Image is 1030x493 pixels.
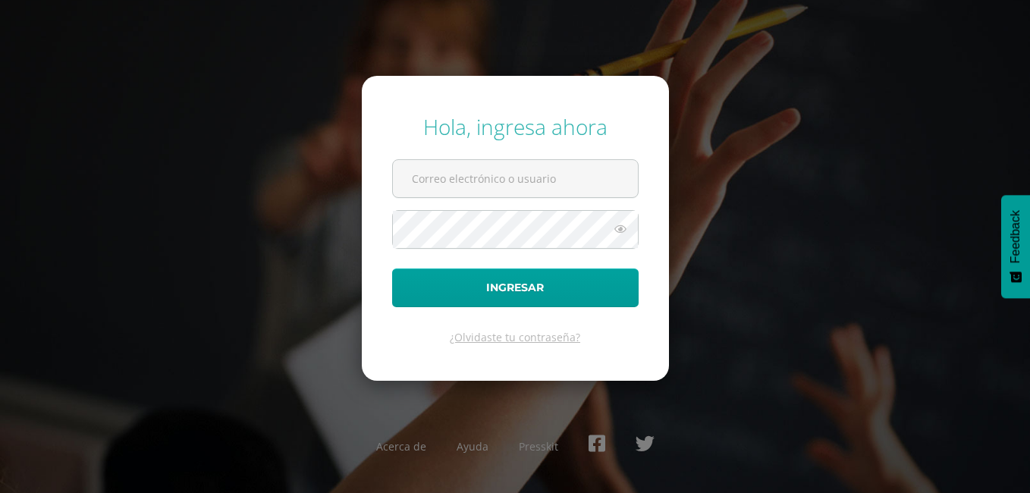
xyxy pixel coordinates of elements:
[450,330,580,344] a: ¿Olvidaste tu contraseña?
[1001,195,1030,298] button: Feedback - Mostrar encuesta
[392,112,639,141] div: Hola, ingresa ahora
[392,268,639,307] button: Ingresar
[457,439,488,454] a: Ayuda
[519,439,558,454] a: Presskit
[1009,210,1022,263] span: Feedback
[393,160,638,197] input: Correo electrónico o usuario
[376,439,426,454] a: Acerca de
